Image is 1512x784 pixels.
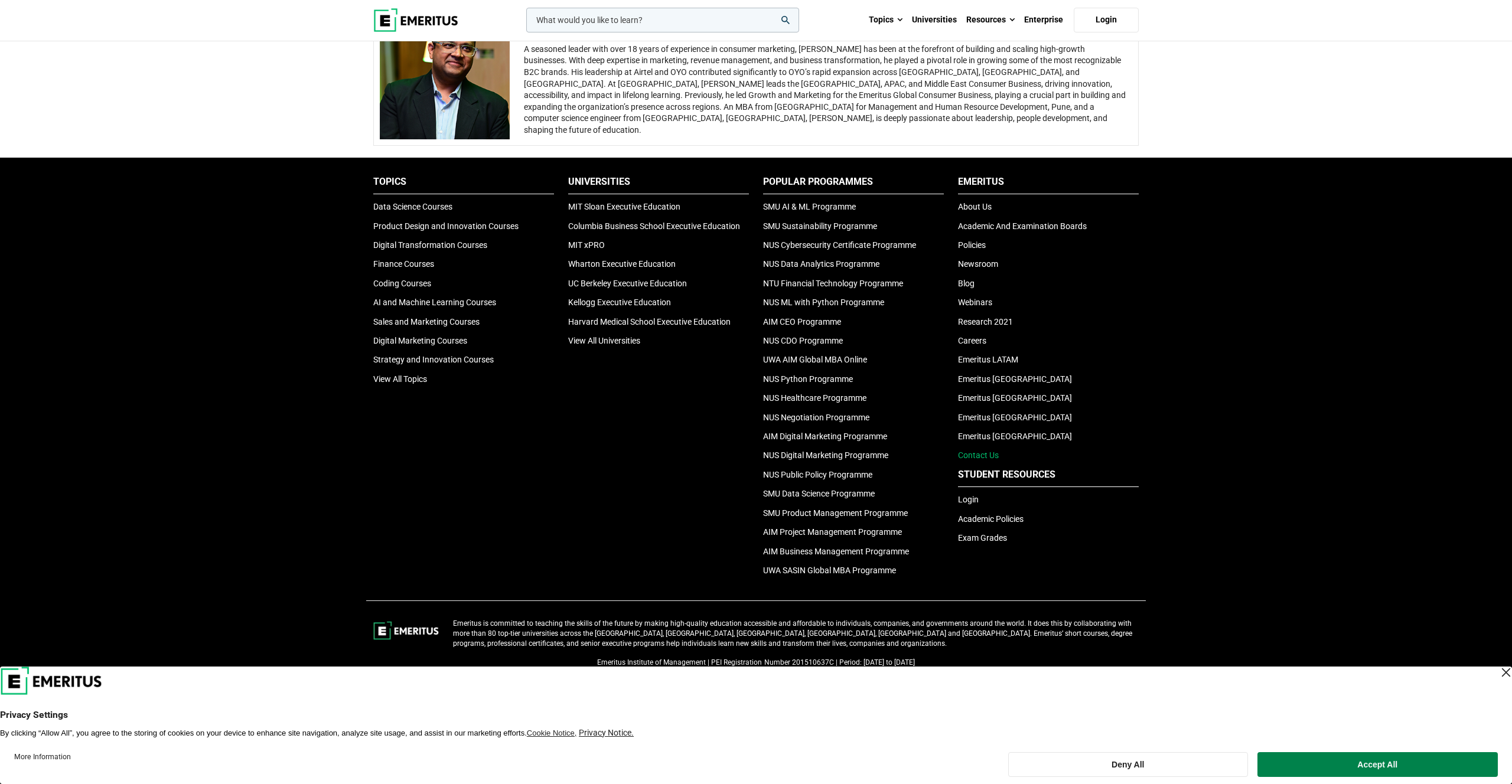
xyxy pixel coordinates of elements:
[453,619,1139,648] p: Emeritus is committed to teaching the skills of the future by making high-quality education acces...
[958,432,1072,441] a: Emeritus [GEOGRAPHIC_DATA]
[373,240,487,250] a: Digital Transformation Courses
[763,489,875,498] a: SMU Data Science Programme
[373,355,494,364] a: Strategy and Innovation Courses
[373,221,519,231] a: Product Design and Innovation Courses
[763,279,903,288] a: NTU Financial Technology Programme
[958,495,979,504] a: Login
[763,202,856,211] a: SMU AI & ML Programme
[958,259,998,269] a: Newsroom
[568,259,676,269] a: Wharton Executive Education
[568,202,680,211] a: MIT Sloan Executive Education
[958,355,1018,364] a: Emeritus LATAM
[763,450,888,460] a: NUS Digital Marketing Programme
[958,514,1024,524] a: Academic Policies
[373,298,496,307] a: AI and Machine Learning Courses
[380,9,510,139] img: Avnish
[958,336,986,345] a: Careers
[373,202,452,211] a: Data Science Courses
[526,8,799,32] input: woocommerce-product-search-field-0
[763,317,841,326] a: AIM CEO Programme
[763,240,916,250] a: NUS Cybersecurity Certificate Programme
[373,658,1139,668] p: Emeritus Institute of Management | PEI Registration Number 201510637C | Period: [DATE] to [DATE]
[373,317,480,326] a: Sales and Marketing Courses
[763,374,853,384] a: NUS Python Programme
[373,259,434,269] a: Finance Courses
[763,508,908,518] a: SMU Product Management Programme
[373,619,439,642] img: footer-logo
[958,374,1072,384] a: Emeritus [GEOGRAPHIC_DATA]
[568,298,671,307] a: Kellogg Executive Education
[763,355,867,364] a: UWA AIM Global MBA Online
[763,259,879,269] a: NUS Data Analytics Programme
[763,432,887,441] a: AIM Digital Marketing Programme
[524,44,1130,136] div: A seasoned leader with over 18 years of experience in consumer marketing, [PERSON_NAME] has been ...
[763,566,896,575] a: UWA SASIN Global MBA Programme
[763,393,866,403] a: NUS Healthcare Programme
[958,533,1007,543] a: Exam Grades
[958,450,999,460] a: Contact Us
[958,240,986,250] a: Policies
[763,470,872,479] a: NUS Public Policy Programme
[373,374,427,384] a: View All Topics
[958,221,1087,231] a: Academic And Examination Boards
[373,279,431,288] a: Coding Courses
[958,413,1072,422] a: Emeritus [GEOGRAPHIC_DATA]
[958,202,992,211] a: About Us
[763,298,884,307] a: NUS ML with Python Programme
[958,317,1013,326] a: Research 2021
[568,317,731,326] a: Harvard Medical School Executive Education
[763,221,877,231] a: SMU Sustainability Programme
[568,240,605,250] a: MIT xPRO
[568,336,640,345] a: View All Universities
[958,279,975,288] a: Blog
[763,527,902,537] a: AIM Project Management Programme
[1074,8,1139,32] a: Login
[763,336,843,345] a: NUS CDO Programme
[568,279,687,288] a: UC Berkeley Executive Education
[373,336,467,345] a: Digital Marketing Courses
[763,547,909,556] a: AIM Business Management Programme
[958,393,1072,403] a: Emeritus [GEOGRAPHIC_DATA]
[763,413,869,422] a: NUS Negotiation Programme
[958,298,992,307] a: Webinars
[568,221,740,231] a: Columbia Business School Executive Education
